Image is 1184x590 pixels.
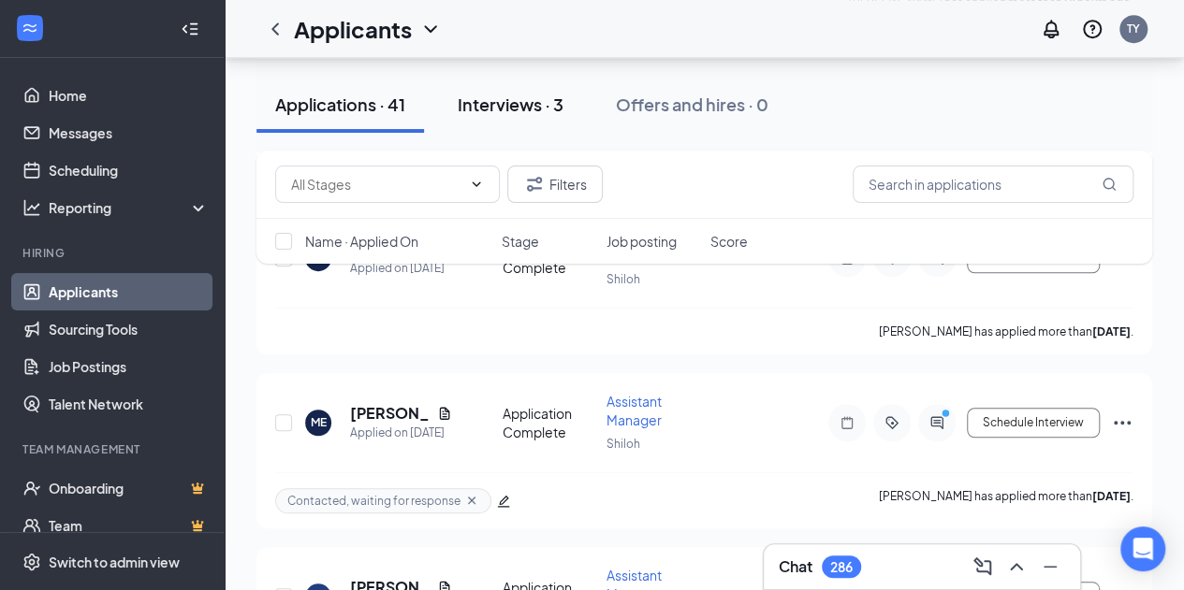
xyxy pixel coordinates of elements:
[1111,411,1133,434] svg: Ellipses
[21,19,39,37] svg: WorkstreamLogo
[1092,324,1131,338] b: [DATE]
[779,556,812,577] h3: Chat
[606,232,676,251] span: Job posting
[49,553,180,571] div: Switch to admin view
[881,415,903,430] svg: ActiveTag
[1102,177,1117,192] svg: MagnifyingGlass
[305,232,418,251] span: Name · Applied On
[311,414,327,430] div: ME
[937,408,959,423] svg: PrimaryDot
[22,553,41,571] svg: Settings
[1035,552,1065,582] button: Minimize
[22,441,205,457] div: Team Management
[22,245,205,261] div: Hiring
[350,424,452,442] div: Applied on [DATE]
[437,406,452,421] svg: Document
[1005,555,1028,578] svg: ChevronUp
[497,495,510,508] span: edit
[502,232,539,251] span: Stage
[49,348,209,385] a: Job Postings
[22,198,41,217] svg: Analysis
[836,415,858,430] svg: Note
[469,177,484,192] svg: ChevronDown
[49,507,209,544] a: TeamCrown
[1092,489,1131,503] b: [DATE]
[1040,18,1062,40] svg: Notifications
[264,18,286,40] svg: ChevronLeft
[1081,18,1104,40] svg: QuestionInfo
[49,273,209,310] a: Applicants
[967,408,1100,438] button: Schedule Interview
[350,403,430,424] h5: [PERSON_NAME]
[49,310,209,348] a: Sourcing Tools
[830,559,853,575] div: 286
[458,93,563,116] div: Interviews · 3
[181,20,199,38] svg: Collapse
[710,232,748,251] span: Score
[49,114,209,151] a: Messages
[616,93,768,116] div: Offers and hires · 0
[49,151,209,189] a: Scheduling
[49,385,209,423] a: Talent Network
[294,13,412,45] h1: Applicants
[49,469,209,507] a: OnboardingCrown
[879,488,1133,513] p: [PERSON_NAME] has applied more than .
[507,165,603,203] button: Filter Filters
[49,77,209,114] a: Home
[419,18,442,40] svg: ChevronDown
[1001,552,1031,582] button: ChevronUp
[464,493,479,508] svg: Cross
[287,493,460,509] span: Contacted, waiting for response
[879,324,1133,339] p: [PERSON_NAME] has applied more than .
[49,198,210,217] div: Reporting
[523,173,546,195] svg: Filter
[607,437,640,451] span: Shiloh
[853,165,1133,203] input: Search in applications
[607,272,640,286] span: Shiloh
[1127,21,1140,36] div: TY
[1120,526,1165,571] div: Open Intercom Messenger
[503,404,595,441] div: Application Complete
[972,555,994,578] svg: ComposeMessage
[926,415,948,430] svg: ActiveChat
[968,552,998,582] button: ComposeMessage
[275,93,405,116] div: Applications · 41
[607,393,662,428] span: Assistant Manager
[291,174,461,194] input: All Stages
[1039,555,1061,578] svg: Minimize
